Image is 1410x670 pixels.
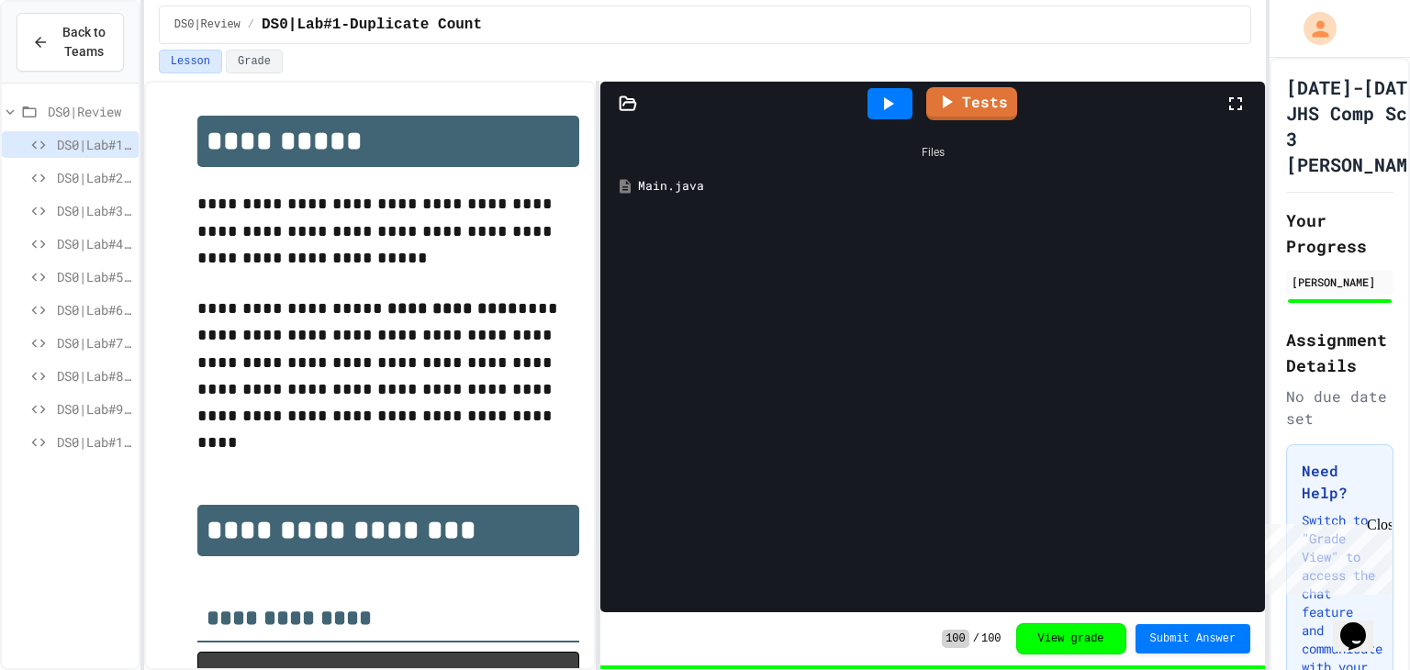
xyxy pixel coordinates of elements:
[1136,624,1251,653] button: Submit Answer
[926,87,1017,120] a: Tests
[57,399,131,419] span: DS0|Lab#9-Factorial
[226,50,283,73] button: Grade
[57,300,131,319] span: DS0|Lab#6-ListMagicStrings
[262,14,482,36] span: DS0|Lab#1-Duplicate Count
[7,7,127,117] div: Chat with us now!Close
[57,135,131,154] span: DS0|Lab#1-Duplicate Count
[159,50,222,73] button: Lesson
[1286,207,1393,259] h2: Your Progress
[981,631,1002,646] span: 100
[60,23,108,61] span: Back to Teams
[973,631,979,646] span: /
[57,432,131,452] span: DS0|Lab#10-Is Solvable
[1284,7,1341,50] div: My Account
[1016,623,1126,654] button: View grade
[57,267,131,286] span: DS0|Lab#5-Remove All In Range
[1286,327,1393,378] h2: Assignment Details
[48,102,131,121] span: DS0|Review
[1333,597,1392,652] iframe: chat widget
[1302,460,1378,504] h3: Need Help?
[1258,517,1392,595] iframe: chat widget
[57,168,131,187] span: DS0|Lab#2-Increasing Neighbors
[248,17,254,32] span: /
[17,13,124,72] button: Back to Teams
[57,234,131,253] span: DS0|Lab#4-Balanced
[1292,274,1388,290] div: [PERSON_NAME]
[174,17,241,32] span: DS0|Review
[638,177,1254,195] div: Main.java
[1150,631,1237,646] span: Submit Answer
[57,201,131,220] span: DS0|Lab#3-Largest Time Denominations
[1286,385,1393,430] div: No due date set
[57,366,131,385] span: DS0|Lab#8-Bank
[57,333,131,352] span: DS0|Lab#7-Sale
[610,135,1256,170] div: Files
[942,630,969,648] span: 100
